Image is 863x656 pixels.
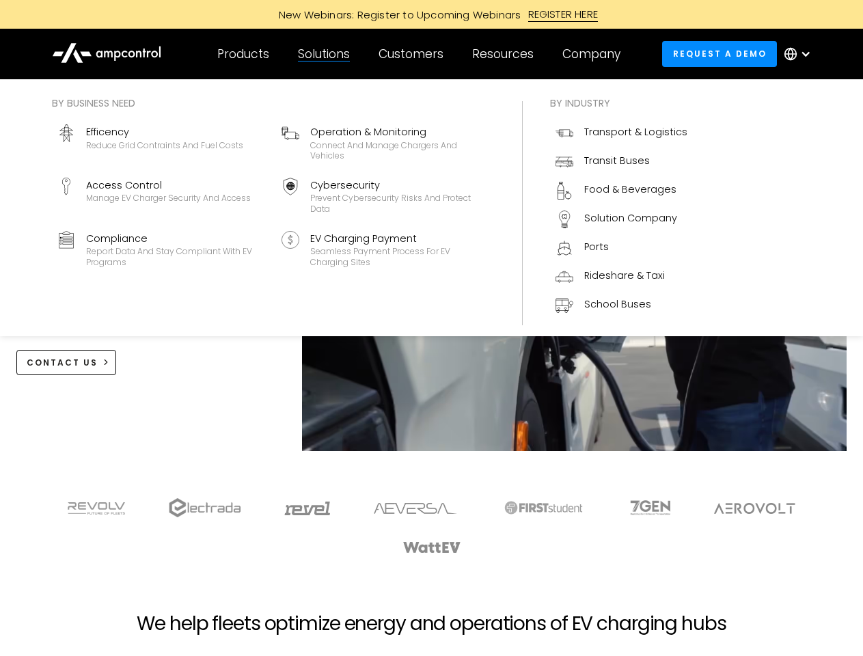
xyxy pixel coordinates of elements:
div: Transit Buses [584,153,650,168]
div: Report data and stay compliant with EV programs [86,246,265,267]
div: Manage EV charger security and access [86,193,251,204]
a: ComplianceReport data and stay compliant with EV programs [52,225,271,273]
a: EV Charging PaymentSeamless Payment Process for EV Charging Sites [276,225,495,273]
div: Transport & Logistics [584,124,687,139]
a: Transit Buses [550,148,693,176]
img: WattEV logo [403,542,461,553]
a: CONTACT US [16,350,117,375]
div: Rideshare & Taxi [584,268,665,283]
div: Solution Company [584,210,677,225]
div: EV Charging Payment [310,231,489,246]
a: EfficencyReduce grid contraints and fuel costs [52,119,271,167]
img: Aerovolt Logo [714,503,795,514]
a: Rideshare & Taxi [550,262,693,291]
a: New Webinars: Register to Upcoming WebinarsREGISTER HERE [124,7,739,22]
div: Food & Beverages [584,182,676,197]
div: Customers [379,46,443,61]
div: Resources [472,46,534,61]
div: New Webinars: Register to Upcoming Webinars [265,8,528,22]
img: electrada logo [169,498,241,517]
div: Reduce grid contraints and fuel costs [86,140,243,151]
div: Solutions [298,46,350,61]
a: Request a demo [662,41,777,66]
div: By industry [550,96,693,111]
a: Ports [550,234,693,262]
div: Products [217,46,269,61]
div: Compliance [86,231,265,246]
a: Food & Beverages [550,176,693,205]
div: By business need [52,96,495,111]
a: School Buses [550,291,693,320]
div: Cybersecurity [310,178,489,193]
div: Prevent cybersecurity risks and protect data [310,193,489,214]
div: School Buses [584,297,651,312]
div: Operation & Monitoring [310,124,489,139]
div: Company [562,46,620,61]
a: Transport & Logistics [550,119,693,148]
a: Solution Company [550,205,693,234]
div: REGISTER HERE [528,7,599,22]
div: Seamless Payment Process for EV Charging Sites [310,246,489,267]
div: Access Control [86,178,251,193]
a: Operation & MonitoringConnect and manage chargers and vehicles [276,119,495,167]
div: Connect and manage chargers and vehicles [310,140,489,161]
a: Access ControlManage EV charger security and access [52,172,271,220]
a: CybersecurityPrevent cybersecurity risks and protect data [276,172,495,220]
div: CONTACT US [27,357,98,369]
h2: We help fleets optimize energy and operations of EV charging hubs [137,612,726,635]
div: Efficency [86,124,243,139]
div: Ports [584,239,609,254]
